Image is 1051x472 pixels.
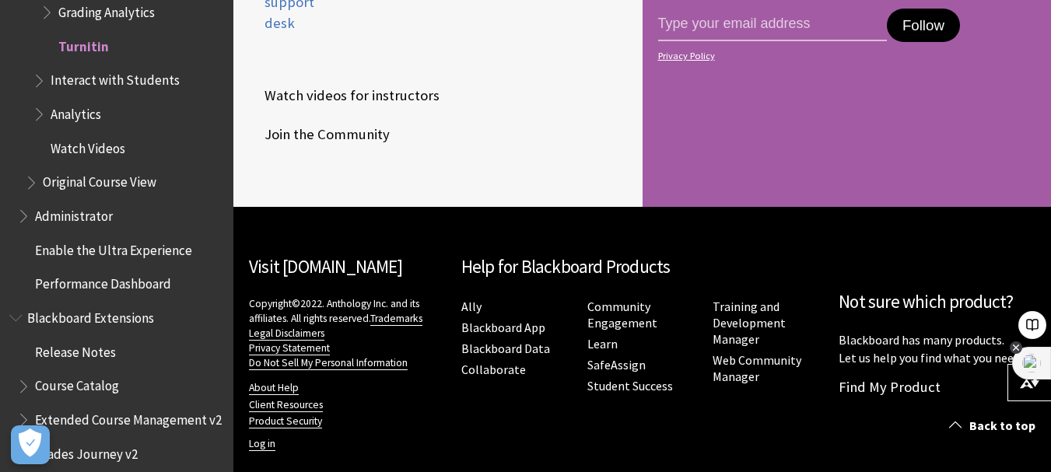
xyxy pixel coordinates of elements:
input: email address [658,9,887,41]
span: Turnitin [58,33,109,54]
a: About Help [249,381,299,395]
span: Original Course View [43,170,156,191]
h2: Not sure which product? [839,288,1035,316]
span: Extended Course Management v2 [35,407,222,428]
a: Log in [249,437,275,451]
a: Back to top [937,411,1051,440]
a: Trademarks [370,312,422,326]
a: Blackboard Data [461,341,550,357]
button: Follow [887,9,960,43]
span: Administrator [35,203,113,224]
a: Collaborate [461,362,526,378]
a: Ally [461,299,482,315]
h2: Help for Blackboard Products [461,253,824,281]
a: Visit [DOMAIN_NAME] [249,255,402,278]
a: Legal Disclaimers [249,327,324,341]
span: Watch Videos [51,135,125,156]
a: Web Community Manager [713,352,801,385]
a: Training and Development Manager [713,299,786,348]
p: Blackboard has many products. Let us help you find what you need. [839,331,1035,366]
a: Product Security [249,414,322,428]
span: Analytics [51,101,101,122]
p: Copyright©2022. Anthology Inc. and its affiliates. All rights reserved. [249,296,446,370]
span: Join the Community [249,123,390,146]
a: Find My Product [839,378,941,396]
span: Enable the Ultra Experience [35,237,192,258]
a: Do Not Sell My Personal Information [249,356,408,370]
a: Privacy Policy [658,51,1032,61]
span: Course Catalog [35,373,119,394]
a: Join the Community [249,123,393,146]
a: Community Engagement [587,299,657,331]
span: Performance Dashboard [35,271,171,292]
button: Open Preferences [11,425,50,464]
a: Privacy Statement [249,341,330,355]
a: Watch videos for instructors [249,84,443,107]
span: Grades Journey v2 [35,441,138,462]
span: Blackboard Extensions [27,305,154,326]
a: SafeAssign [587,357,646,373]
span: Watch videos for instructors [249,84,440,107]
a: Learn [587,336,618,352]
span: Interact with Students [51,68,180,89]
a: Blackboard App [461,320,545,336]
a: Student Success [587,378,673,394]
span: Release Notes [35,339,116,360]
a: Client Resources [249,398,323,412]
